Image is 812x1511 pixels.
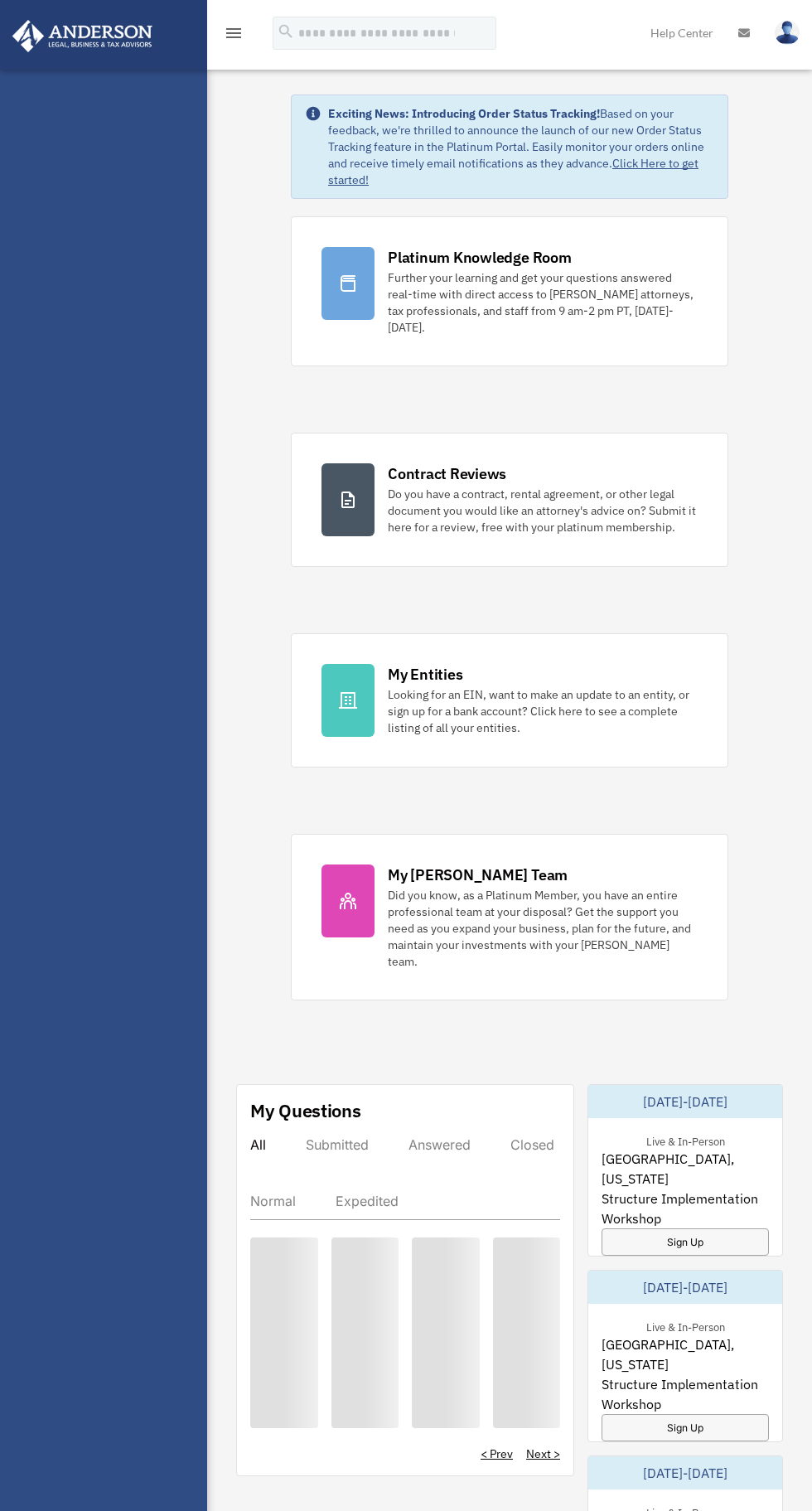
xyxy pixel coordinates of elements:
[602,1334,769,1374] span: [GEOGRAPHIC_DATA], [US_STATE]
[602,1228,769,1256] a: Sign Up
[291,216,728,366] a: Platinum Knowledge Room Further your learning and get your questions answered real-time with dire...
[224,23,244,43] i: menu
[588,1085,782,1118] div: [DATE]-[DATE]
[291,633,728,768] a: My Entities Looking for an EIN, want to make an update to an entity, or sign up for a bank accoun...
[388,486,698,535] div: Do you have a contract, rental agreement, or other legal document you would like an attorney's ad...
[291,834,728,1000] a: My [PERSON_NAME] Team Did you know, as a Platinum Member, you have an entire professional team at...
[602,1189,769,1228] span: Structure Implementation Workshop
[388,686,698,736] div: Looking for an EIN, want to make an update to an entity, or sign up for a bank account? Click her...
[388,864,568,885] div: My [PERSON_NAME] Team
[510,1136,554,1153] div: Closed
[775,21,800,45] img: User Pic
[328,106,600,121] strong: Exciting News: Introducing Order Status Tracking!
[481,1446,513,1462] a: < Prev
[388,269,698,336] div: Further your learning and get your questions answered real-time with direct access to [PERSON_NAM...
[388,887,698,970] div: Did you know, as a Platinum Member, you have an entire professional team at your disposal? Get th...
[408,1136,471,1153] div: Answered
[250,1193,296,1209] div: Normal
[277,22,295,41] i: search
[602,1149,769,1189] span: [GEOGRAPHIC_DATA], [US_STATE]
[633,1131,738,1149] div: Live & In-Person
[526,1446,560,1462] a: Next >
[602,1374,769,1414] span: Structure Implementation Workshop
[328,156,698,187] a: Click Here to get started!
[336,1193,399,1209] div: Expedited
[633,1317,738,1334] div: Live & In-Person
[306,1136,369,1153] div: Submitted
[224,29,244,43] a: menu
[250,1098,361,1123] div: My Questions
[388,247,572,268] div: Platinum Knowledge Room
[7,20,157,52] img: Anderson Advisors Platinum Portal
[388,664,462,685] div: My Entities
[291,433,728,567] a: Contract Reviews Do you have a contract, rental agreement, or other legal document you would like...
[250,1136,266,1153] div: All
[602,1414,769,1441] a: Sign Up
[588,1456,782,1489] div: [DATE]-[DATE]
[588,1271,782,1304] div: [DATE]-[DATE]
[388,463,506,484] div: Contract Reviews
[328,105,714,188] div: Based on your feedback, we're thrilled to announce the launch of our new Order Status Tracking fe...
